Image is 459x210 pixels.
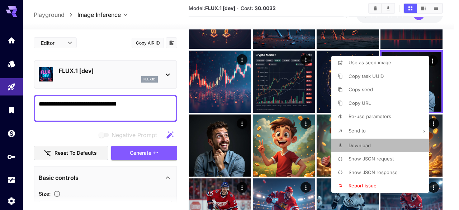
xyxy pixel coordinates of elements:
[349,113,391,119] span: Re-use parameters
[349,128,366,134] span: Send to
[349,169,398,175] span: Show JSON response
[349,156,394,162] span: Show JSON request
[349,183,377,188] span: Report issue
[349,73,384,79] span: Copy task UUID
[349,87,373,92] span: Copy seed
[349,100,371,106] span: Copy URL
[349,60,391,65] span: Use as seed image
[349,143,371,148] span: Download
